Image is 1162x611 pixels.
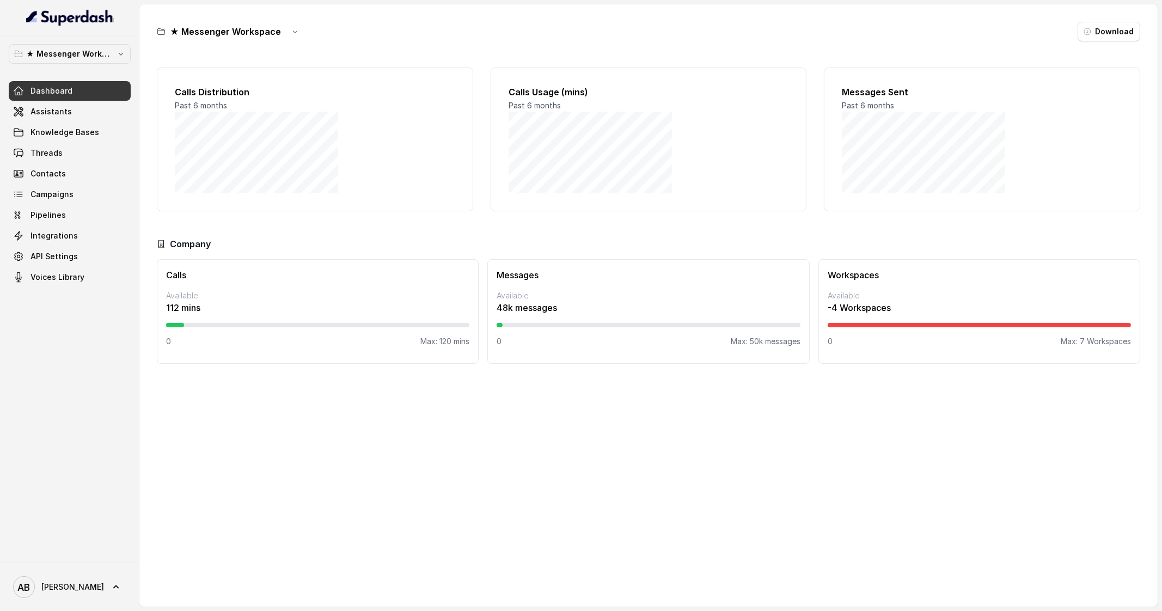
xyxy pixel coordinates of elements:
[175,85,455,99] h2: Calls Distribution
[30,251,78,262] span: API Settings
[731,336,800,347] p: Max: 50k messages
[9,123,131,142] a: Knowledge Bases
[497,301,800,314] p: 48k messages
[828,268,1131,282] h3: Workspaces
[30,230,78,241] span: Integrations
[166,268,469,282] h3: Calls
[166,336,171,347] p: 0
[30,85,72,96] span: Dashboard
[170,237,211,250] h3: Company
[170,25,281,38] h3: ★ Messenger Workspace
[1061,336,1131,347] p: Max: 7 Workspaces
[30,189,74,200] span: Campaigns
[9,102,131,121] a: Assistants
[828,290,1131,301] p: Available
[9,81,131,101] a: Dashboard
[166,290,469,301] p: Available
[9,164,131,184] a: Contacts
[30,106,72,117] span: Assistants
[30,148,63,158] span: Threads
[41,582,104,592] span: [PERSON_NAME]
[26,47,113,60] p: ★ Messenger Workspace
[166,301,469,314] p: 112 mins
[30,210,66,221] span: Pipelines
[30,127,99,138] span: Knowledge Bases
[9,143,131,163] a: Threads
[509,85,789,99] h2: Calls Usage (mins)
[26,9,114,26] img: light.svg
[9,267,131,287] a: Voices Library
[9,572,131,602] a: [PERSON_NAME]
[828,301,1131,314] p: -4 Workspaces
[497,268,800,282] h3: Messages
[497,336,502,347] p: 0
[30,168,66,179] span: Contacts
[18,582,30,593] text: AB
[9,247,131,266] a: API Settings
[9,226,131,246] a: Integrations
[9,205,131,225] a: Pipelines
[175,101,227,110] span: Past 6 months
[497,290,800,301] p: Available
[509,101,561,110] span: Past 6 months
[30,272,84,283] span: Voices Library
[842,85,1122,99] h2: Messages Sent
[842,101,894,110] span: Past 6 months
[9,44,131,64] button: ★ Messenger Workspace
[828,336,833,347] p: 0
[1078,22,1140,41] button: Download
[9,185,131,204] a: Campaigns
[420,336,469,347] p: Max: 120 mins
